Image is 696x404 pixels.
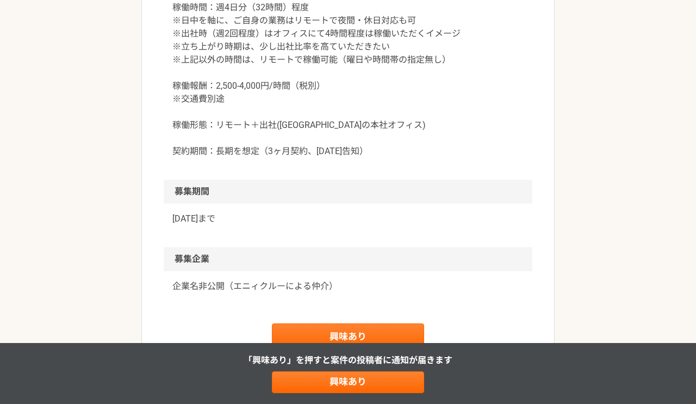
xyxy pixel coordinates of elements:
[272,371,424,393] a: 興味あり
[164,247,532,271] h2: 募集企業
[172,280,524,293] a: 企業名非公開（エニィクルーによる仲介）
[244,354,452,367] p: 「興味あり」を押すと 案件の投稿者に通知が届きます
[164,180,532,204] h2: 募集期間
[272,323,424,350] a: 興味あり
[172,1,524,158] p: 稼働時間：週4日分（32時間）程度 ※日中を軸に、ご自身の業務はリモートで夜間・休日対応も可 ※出社時（週2回程度）はオフィスにて4時間程度は稼働いただくイメージ ※立ち上がり時期は、少し出社比...
[172,212,524,225] p: [DATE]まで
